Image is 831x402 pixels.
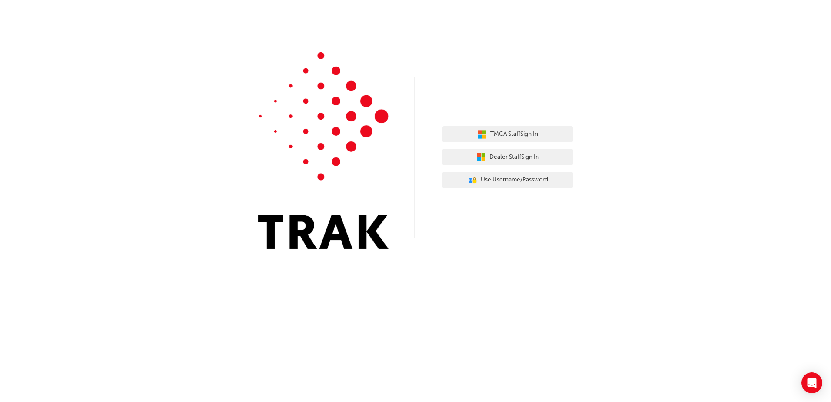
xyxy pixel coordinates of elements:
[442,126,573,143] button: TMCA StaffSign In
[442,149,573,165] button: Dealer StaffSign In
[801,372,822,393] div: Open Intercom Messenger
[442,172,573,188] button: Use Username/Password
[490,129,538,139] span: TMCA Staff Sign In
[489,152,539,162] span: Dealer Staff Sign In
[258,52,389,249] img: Trak
[481,175,548,185] span: Use Username/Password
